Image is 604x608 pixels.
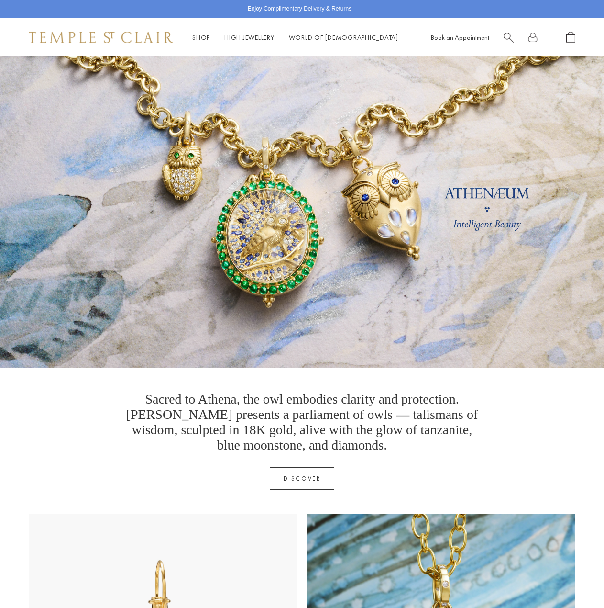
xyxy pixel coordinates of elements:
a: Open Shopping Bag [566,32,575,44]
p: Enjoy Complimentary Delivery & Returns [248,4,351,14]
a: Search [504,32,514,44]
img: Temple St. Clair [29,32,173,43]
a: High JewelleryHigh Jewellery [224,33,275,42]
a: ShopShop [192,33,210,42]
a: Discover [270,467,335,490]
a: World of [DEMOGRAPHIC_DATA]World of [DEMOGRAPHIC_DATA] [289,33,398,42]
nav: Main navigation [192,32,398,44]
p: Sacred to Athena, the owl embodies clarity and protection. [PERSON_NAME] presents a parliament of... [123,392,482,453]
a: Book an Appointment [431,33,489,42]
